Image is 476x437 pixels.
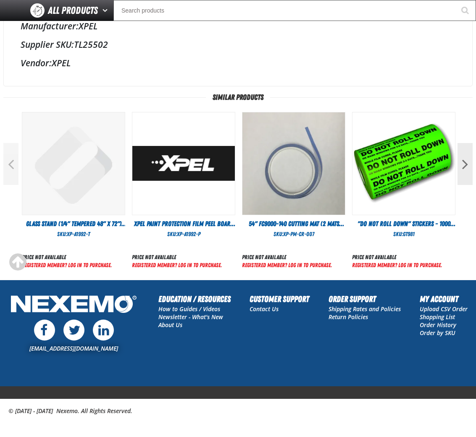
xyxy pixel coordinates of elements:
span: 54" FC9000-140 Cutting Mat (2 Mats Included in one box) [249,220,344,237]
a: 54" FC9000-140 Cutting Mat (2 Mats Included in one box) [242,219,345,229]
span: All Products [48,3,98,18]
: View Details of the XPEL Paint Protection Film Peel Board 4' x 10' (Does not include glass) [132,112,235,215]
div: XPEL [21,20,455,32]
div: XPEL [21,57,455,69]
span: Similar Products [206,93,270,101]
div: SKU: [242,230,345,238]
a: Shipping Rates and Policies [329,305,401,313]
a: Upload CSV Order [420,305,468,313]
label: Manufacturer: [21,20,79,32]
a: About Us [158,321,182,329]
img: Nexemo Logo [8,293,139,317]
a: Glass Stand (1/4" Tempered 48" x 72") Glass not included [22,219,125,229]
a: Registered Member? Log In to purchase. [132,262,222,268]
div: TL25502 [21,39,455,50]
a: Newsletter - What's New [158,313,223,321]
div: SKU: [22,230,125,238]
a: "DO NOT ROLL DOWN" Stickers - 1000 Roll [352,219,455,229]
h2: Customer Support [250,293,309,305]
a: Registered Member? Log In to purchase. [22,262,112,268]
a: Order History [420,321,456,329]
a: Registered Member? Log In to purchase. [352,262,442,268]
span: XP-A1992-P [177,231,200,237]
: View Details of the 54" FC9000-140 Cutting Mat (2 Mats Included in one box) [242,112,345,215]
span: "DO NOT ROLL DOWN" Stickers - 1000 Roll [358,220,455,237]
img: 54" FC9000-140 Cutting Mat (2 Mats Included in one box) [242,112,345,215]
img: XPEL Paint Protection Film Peel Board 4' x 10' (Does not include glass) [132,112,235,215]
a: Shopping List [420,313,455,321]
span: XPEL Paint Protection Film Peel Board 4' x 10' (Does not include glass) [134,220,235,237]
img: Glass Stand (1/4" Tempered 48" x 72") Glass not included [22,112,125,215]
a: Contact Us [250,305,279,313]
img: "DO NOT ROLL DOWN" Stickers - 1000 Roll [352,112,455,215]
div: Price not available [22,253,112,261]
a: XPEL Paint Protection Film Peel Board 4' x 10' (Does not include glass) [132,219,235,229]
div: SKU: [132,230,235,238]
: View Details of the Glass Stand (1/4" Tempered 48" x 72") Glass not included [22,112,125,215]
label: Vendor: [21,57,52,69]
button: Previous [3,143,18,185]
span: GT981 [403,231,415,237]
h2: My Account [420,293,468,305]
: View Details of the "DO NOT ROLL DOWN" Stickers - 1000 Roll [352,112,455,215]
label: Supplier SKU: [21,39,74,50]
div: SKU: [352,230,455,238]
h2: Education / Resources [158,293,231,305]
div: Scroll to the top [8,253,27,271]
a: Order by SKU [420,329,455,337]
div: Price not available [352,253,442,261]
a: How to Guides / Videos [158,305,220,313]
span: XP-A1992-T [67,231,90,237]
span: XP-PM-CR-007 [283,231,314,237]
div: Price not available [132,253,222,261]
h2: Order Support [329,293,401,305]
span: Glass Stand (1/4" Tempered 48" x 72") Glass not included [26,220,126,237]
a: Registered Member? Log In to purchase. [242,262,332,268]
a: Return Policies [329,313,368,321]
div: Price not available [242,253,332,261]
button: Next [458,143,473,185]
a: [EMAIL_ADDRESS][DOMAIN_NAME] [29,344,118,352]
